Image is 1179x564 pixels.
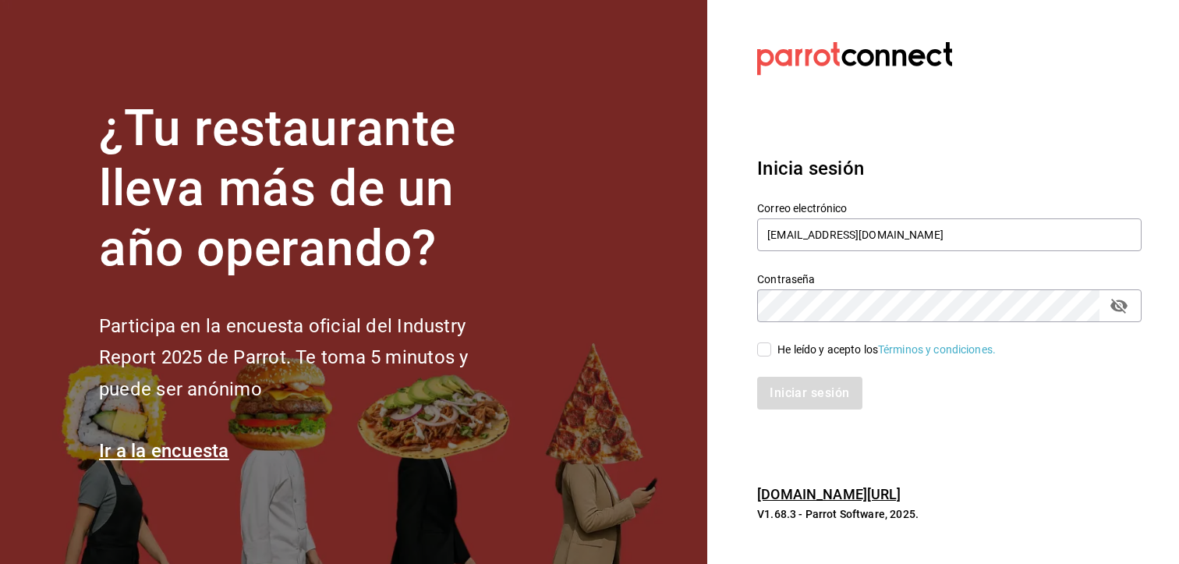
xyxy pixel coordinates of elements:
a: [DOMAIN_NAME][URL] [757,486,901,502]
a: Ir a la encuesta [99,440,229,462]
label: Correo electrónico [757,203,1142,214]
h2: Participa en la encuesta oficial del Industry Report 2025 de Parrot. Te toma 5 minutos y puede se... [99,310,520,406]
a: Términos y condiciones. [878,343,996,356]
input: Ingresa tu correo electrónico [757,218,1142,251]
h3: Inicia sesión [757,154,1142,183]
div: He leído y acepto los [777,342,996,358]
button: passwordField [1106,293,1132,319]
label: Contraseña [757,274,1142,285]
p: V1.68.3 - Parrot Software, 2025. [757,506,1142,522]
h1: ¿Tu restaurante lleva más de un año operando? [99,99,520,278]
